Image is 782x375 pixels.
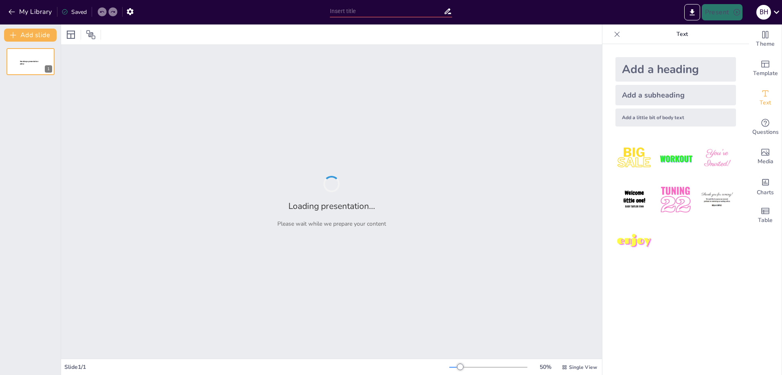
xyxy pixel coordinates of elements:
span: Text [760,98,771,107]
div: Add images, graphics, shapes or video [749,142,782,171]
div: Layout [64,28,77,41]
div: 1 [7,48,55,75]
div: Add a little bit of body text [615,109,736,126]
span: Template [753,69,778,78]
span: Position [86,30,96,40]
div: В Н [756,5,771,20]
div: Add text boxes [749,83,782,113]
input: Insert title [330,5,444,17]
button: В Н [756,4,771,20]
span: Charts [757,188,774,197]
span: Sendsteps presentation editor [20,60,38,65]
div: Slide 1 / 1 [64,363,449,371]
div: Saved [62,8,87,16]
p: Text [624,24,741,44]
span: Single View [569,364,597,371]
img: 5.jpeg [657,181,694,219]
img: 3.jpeg [698,140,736,178]
button: Export to PowerPoint [684,4,700,20]
div: Get real-time input from your audience [749,113,782,142]
div: Add a heading [615,57,736,82]
div: Add a table [749,201,782,230]
span: Questions [752,128,779,137]
span: Media [758,157,773,166]
div: 1 [45,65,52,73]
p: Please wait while we prepare your content [277,220,386,228]
img: 1.jpeg [615,140,653,178]
button: Present [702,4,742,20]
img: 4.jpeg [615,181,653,219]
div: Add ready made slides [749,54,782,83]
span: Theme [756,40,775,49]
button: Add slide [4,29,57,42]
div: Add charts and graphs [749,171,782,201]
img: 2.jpeg [657,140,694,178]
div: Change the overall theme [749,24,782,54]
span: Table [758,216,773,225]
img: 7.jpeg [615,222,653,260]
div: Add a subheading [615,85,736,105]
div: 50 % [536,363,555,371]
button: My Library [6,5,55,18]
h2: Loading presentation... [288,200,375,212]
img: 6.jpeg [698,181,736,219]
